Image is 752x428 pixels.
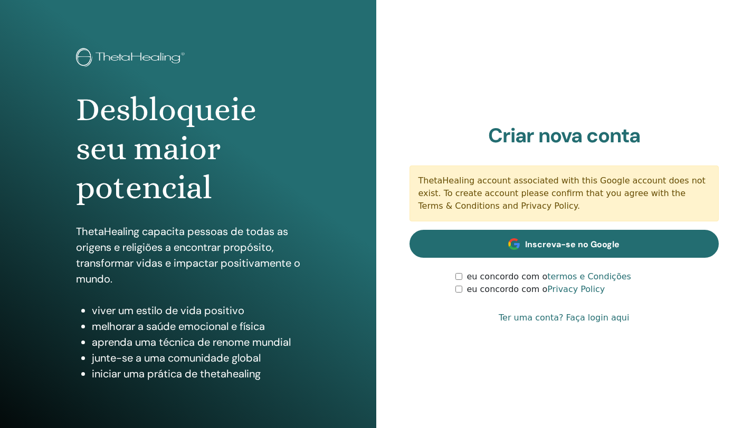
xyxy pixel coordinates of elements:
[92,303,300,318] li: viver um estilo de vida positivo
[92,318,300,334] li: melhorar a saúde emocional e física
[499,312,629,324] a: Ter uma conta? Faça login aqui
[92,334,300,350] li: aprenda uma técnica de renome mundial
[410,124,719,148] h2: Criar nova conta
[76,90,300,208] h1: Desbloqueie seu maior potencial
[92,366,300,382] li: iniciar uma prática de thetahealing
[410,230,719,258] a: Inscreva-se no Google
[410,166,719,221] div: ThetaHealing account associated with this Google account does not exist. To create account please...
[467,283,605,296] label: eu concordo com o
[525,239,620,250] span: Inscreva-se no Google
[547,271,631,281] a: termos e Condições
[76,223,300,287] p: ThetaHealing capacita pessoas de todas as origens e religiões a encontrar propósito, transformar ...
[92,350,300,366] li: junte-se a uma comunidade global
[547,284,605,294] a: Privacy Policy
[467,270,631,283] label: eu concordo com o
